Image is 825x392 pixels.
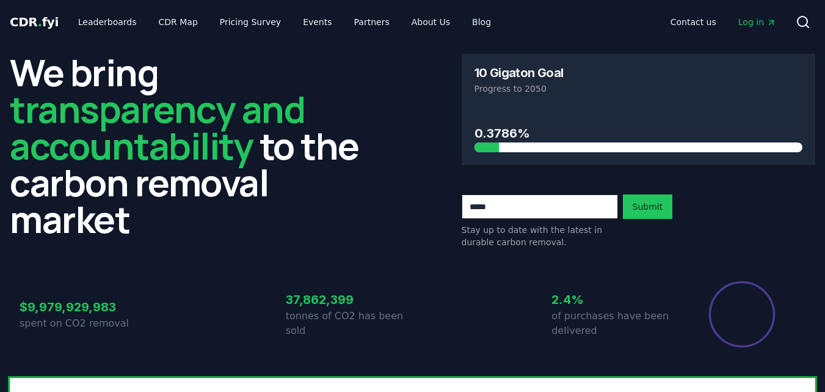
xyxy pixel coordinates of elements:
a: CDR Map [149,11,208,33]
h3: 10 Gigaton Goal [474,67,564,79]
a: Leaderboards [68,11,147,33]
a: Partners [344,11,399,33]
p: tonnes of CO2 has been sold [286,309,413,338]
h3: 0.3786% [474,124,803,142]
span: . [38,15,42,29]
h3: $9,979,929,983 [20,298,147,316]
h2: We bring to the carbon removal market [10,54,364,237]
span: CDR fyi [10,15,59,29]
p: Stay up to date with the latest in durable carbon removal. [462,224,618,248]
h3: 37,862,399 [286,290,413,309]
nav: Main [68,11,501,33]
a: CDR.fyi [10,13,59,31]
h3: 2.4% [551,290,678,309]
span: Log in [738,16,776,28]
a: About Us [402,11,460,33]
p: of purchases have been delivered [551,309,678,338]
a: Contact us [661,11,726,33]
span: transparency and accountability [10,84,305,171]
div: Percentage of sales delivered [708,280,776,349]
button: Submit [623,194,673,219]
a: Events [293,11,341,33]
a: Log in [729,11,786,33]
nav: Main [661,11,786,33]
p: spent on CO2 removal [20,316,147,331]
p: Progress to 2050 [474,83,803,95]
a: Blog [462,11,501,33]
a: Pricing Survey [210,11,291,33]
